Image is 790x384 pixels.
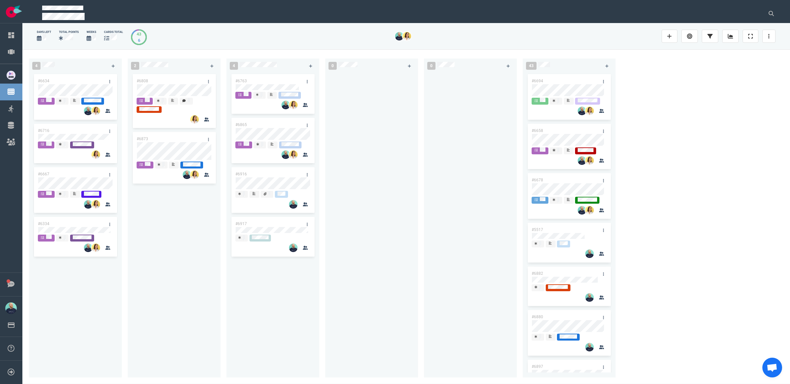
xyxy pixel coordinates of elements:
img: 26 [585,107,594,115]
img: 26 [84,107,92,115]
a: #6716 [38,128,49,133]
img: 26 [289,150,298,159]
img: 26 [92,243,100,252]
div: days left [37,30,51,34]
img: 26 [289,243,298,252]
div: 43 [137,31,141,37]
span: 0 [427,62,435,70]
img: 26 [281,101,290,109]
img: 26 [403,32,411,40]
img: 26 [585,343,594,351]
a: #6916 [235,172,247,176]
div: 6 [137,37,141,43]
a: #6667 [38,172,49,176]
img: 26 [578,206,586,215]
img: 26 [84,200,92,209]
a: #5517 [532,227,543,232]
img: 26 [585,206,594,215]
span: 43 [526,62,537,70]
img: 26 [92,150,100,159]
a: #6880 [532,315,543,319]
img: 26 [395,32,404,40]
a: #6865 [235,122,247,127]
img: 26 [578,107,586,115]
div: Ouvrir le chat [762,358,782,377]
a: #6694 [532,79,543,83]
img: 26 [289,101,298,109]
img: 26 [183,170,191,179]
img: 26 [190,115,199,124]
a: #6873 [137,137,148,141]
div: cards total [104,30,123,34]
img: 26 [585,293,594,302]
span: 4 [230,62,238,70]
img: 26 [190,170,199,179]
img: 26 [578,156,586,165]
div: Total Points [59,30,79,34]
span: 4 [32,62,40,70]
img: 26 [585,156,594,165]
a: #6658 [532,128,543,133]
a: #6808 [137,79,148,83]
a: #6334 [38,221,49,226]
img: 26 [281,150,290,159]
img: 26 [585,249,594,258]
span: 0 [329,62,337,70]
img: 26 [92,107,100,115]
a: #6917 [235,221,247,226]
a: #6882 [532,271,543,276]
a: #6763 [235,79,247,83]
a: #6897 [532,364,543,369]
a: #6634 [38,79,49,83]
span: 2 [131,62,139,70]
div: Weeks [87,30,96,34]
a: #6678 [532,178,543,182]
img: 26 [289,200,298,209]
img: 26 [84,243,92,252]
img: 26 [92,200,100,209]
